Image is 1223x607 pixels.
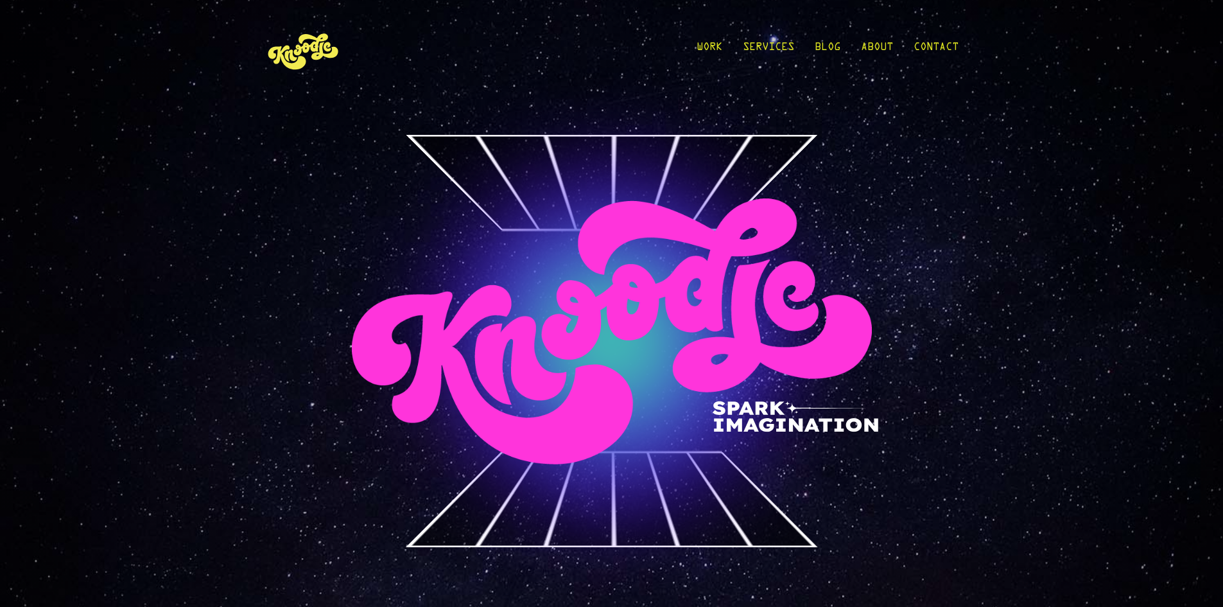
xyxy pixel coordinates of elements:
[265,21,342,80] img: KnoLogo(yellow)
[743,21,794,80] a: Services
[697,21,722,80] a: Work
[861,21,893,80] a: About
[815,21,840,80] a: Blog
[914,21,958,80] a: Contact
